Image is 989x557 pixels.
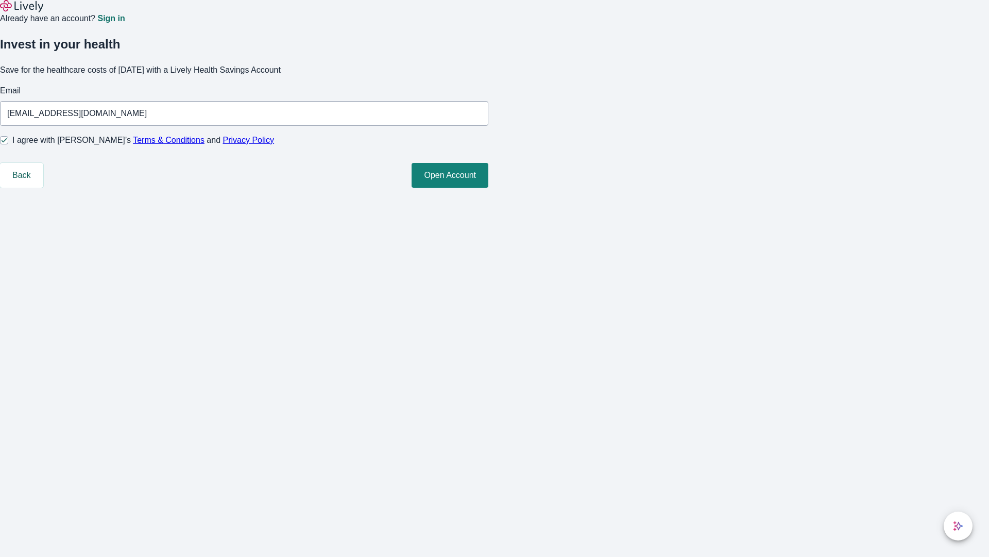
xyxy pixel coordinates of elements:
svg: Lively AI Assistant [953,521,963,531]
button: Open Account [412,163,488,188]
button: chat [944,512,973,540]
a: Terms & Conditions [133,136,204,144]
a: Sign in [97,14,125,23]
a: Privacy Policy [223,136,275,144]
span: I agree with [PERSON_NAME]’s and [12,134,274,146]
